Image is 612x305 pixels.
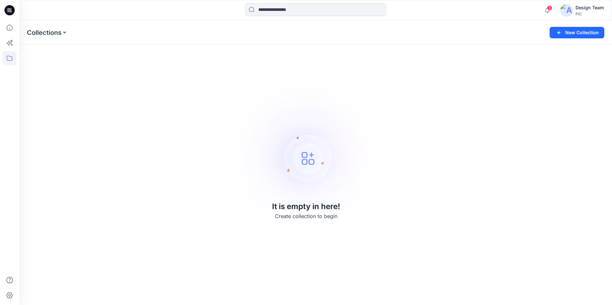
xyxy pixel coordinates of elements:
img: avatar [560,4,573,17]
div: PIC [576,12,604,16]
div: Design Team [576,4,604,12]
button: New Collection [550,27,604,38]
a: Collections [27,28,61,37]
p: It is empty in here! [272,200,340,212]
img: Empty collections page [217,63,395,242]
p: Create collection to begin [275,212,337,220]
span: 3 [547,5,552,11]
